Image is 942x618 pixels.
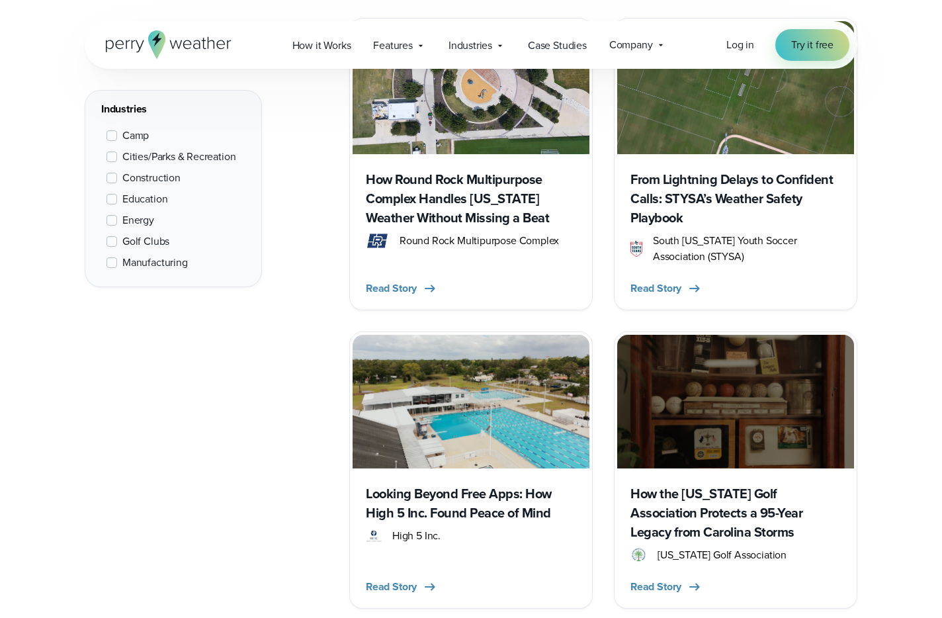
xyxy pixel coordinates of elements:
h3: From Lightning Delays to Confident Calls: STYSA’s Weather Safety Playbook [630,170,841,228]
img: SCGA [630,547,647,563]
span: Log in [726,37,754,52]
span: [US_STATE] Golf Association [658,547,787,563]
a: Round Rock Complex How Round Rock Multipurpose Complex Handles [US_STATE] Weather Without Missing... [349,18,593,310]
img: High 5 inc. [353,335,589,468]
img: STYSA [630,241,642,257]
span: How it Works [292,38,351,54]
span: Read Story [366,281,417,296]
a: High 5 inc. Looking Beyond Free Apps: How High 5 Inc. Found Peace of Mind High 5 Inc High 5 Inc. ... [349,331,593,608]
span: Read Story [366,579,417,595]
span: Read Story [630,579,681,595]
span: High 5 Inc. [392,528,441,544]
span: Cities/Parks & Recreation [122,149,235,165]
span: Company [609,37,653,53]
span: Golf Clubs [122,234,169,249]
span: Read Story [630,281,681,296]
span: Camp [122,128,149,144]
img: round rock [366,233,389,249]
span: South [US_STATE] Youth Soccer Association (STYSA) [653,233,841,265]
h3: How the [US_STATE] Golf Association Protects a 95-Year Legacy from Carolina Storms [630,484,841,542]
h3: Looking Beyond Free Apps: How High 5 Inc. Found Peace of Mind [366,484,576,523]
button: Read Story [366,579,438,595]
a: How it Works [281,32,363,59]
button: Read Story [630,579,703,595]
div: Industries [101,101,245,117]
a: Try it free [775,29,849,61]
img: High 5 Inc [366,528,382,544]
span: Try it free [791,37,834,53]
span: Features [373,38,413,54]
span: Case Studies [528,38,587,54]
span: Manufacturing [122,255,188,271]
a: From Lightning Delays to Confident Calls: STYSA’s Weather Safety Playbook STYSA South [US_STATE] ... [614,18,857,310]
a: How the [US_STATE] Golf Association Protects a 95-Year Legacy from Carolina Storms SCGA [US_STATE... [614,331,857,608]
a: Log in [726,37,754,53]
a: Case Studies [517,32,598,59]
span: Construction [122,170,181,186]
span: Industries [449,38,492,54]
span: Energy [122,212,154,228]
span: Round Rock Multipurpose Complex [400,233,559,249]
button: Read Story [366,281,438,296]
img: Round Rock Complex [353,21,589,154]
button: Read Story [630,281,703,296]
span: Education [122,191,167,207]
h3: How Round Rock Multipurpose Complex Handles [US_STATE] Weather Without Missing a Beat [366,170,576,228]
